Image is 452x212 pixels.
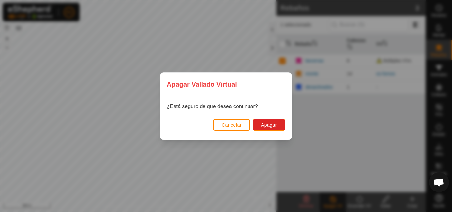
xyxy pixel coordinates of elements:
button: Cancelar [213,119,250,131]
button: Apagar [253,119,285,131]
a: Chat abierto [429,172,449,192]
span: Apagar [261,122,277,128]
span: Apagar Vallado Virtual [167,79,237,89]
p: ¿Está seguro de que desea continuar? [167,103,258,110]
span: Cancelar [222,122,242,128]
